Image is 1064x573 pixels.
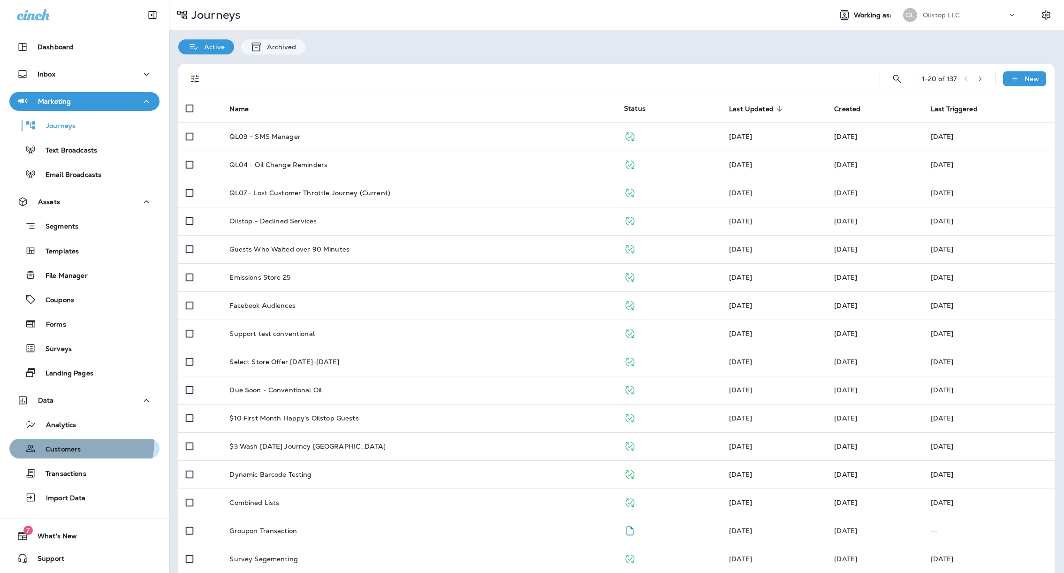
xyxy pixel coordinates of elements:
button: Surveys [9,338,160,358]
span: Jay Ferrick [729,555,752,563]
span: Published [624,131,636,140]
span: Jay Ferrick [834,273,857,282]
p: Customers [36,445,81,454]
button: Inbox [9,65,160,84]
button: Journeys [9,115,160,135]
p: Import Data [37,494,86,503]
button: Email Broadcasts [9,164,160,184]
span: J-P Scoville [729,217,752,225]
p: Journeys [37,122,76,131]
p: $3 Wash [DATE] Journey [GEOGRAPHIC_DATA] [229,443,386,450]
p: Dashboard [38,43,73,51]
span: J-P Scoville [834,217,857,225]
button: Templates [9,241,160,260]
span: Published [624,441,636,450]
p: Text Broadcasts [36,146,97,155]
button: Analytics [9,414,160,434]
p: Marketing [38,98,71,105]
p: Oilstop LLC [923,11,960,19]
p: Assets [38,198,60,206]
button: Forms [9,314,160,334]
span: Jay Ferrick [729,160,752,169]
button: Import Data [9,488,160,507]
td: [DATE] [923,235,1055,263]
span: Jay Ferrick [834,442,857,451]
span: Jay Ferrick [729,527,752,535]
span: 7 [23,526,33,535]
p: Forms [37,321,66,329]
button: Search Journeys [888,69,906,88]
span: Jay Ferrick [834,414,857,422]
td: [DATE] [923,460,1055,489]
p: Transactions [36,470,86,479]
p: Journeys [188,8,241,22]
span: Jay Ferrick [834,301,857,310]
button: Segments [9,216,160,236]
p: Data [38,397,54,404]
td: [DATE] [923,348,1055,376]
p: Landing Pages [36,369,93,378]
p: Due Soon - Conventional Oil [229,386,322,394]
span: Priscilla Valverde [729,329,752,338]
span: Published [624,385,636,393]
span: Published [624,329,636,337]
span: Jason Munk [834,160,857,169]
button: Assets [9,192,160,211]
button: 7What's New [9,527,160,545]
span: Developer Integrations [729,273,752,282]
span: Last Updated [729,105,786,113]
span: Jay Ferrick [834,132,857,141]
p: Support test conventional [229,330,315,337]
span: Last Triggered [931,105,978,113]
span: Published [624,188,636,196]
span: Published [624,160,636,168]
div: 1 - 20 of 137 [922,75,957,83]
span: Last Updated [729,105,774,113]
p: QL07 - Lost Customer Throttle Journey (Current) [229,189,390,197]
span: Jay Ferrick [834,386,857,394]
p: QL09 - SMS Manager [229,133,301,140]
p: Guests Who Waited over 90 Minutes [229,245,350,253]
span: Jay Ferrick [729,358,752,366]
td: [DATE] [923,376,1055,404]
td: [DATE] [923,545,1055,573]
span: Priscilla Valverde [834,470,857,479]
span: Last Triggered [931,105,990,113]
button: Filters [186,69,205,88]
p: Facebook Audiences [229,302,296,309]
span: Priscilla Valverde [834,329,857,338]
p: New [1025,75,1039,83]
td: [DATE] [923,320,1055,348]
p: Coupons [36,296,74,305]
span: Created [834,105,860,113]
p: $10 First Month Happy's Oilstop Guests [229,414,358,422]
span: Status [624,104,646,113]
span: Developer Integrations [729,301,752,310]
button: Transactions [9,463,160,483]
span: Name [229,105,261,113]
p: Email Broadcasts [36,171,101,180]
p: Analytics [37,421,76,430]
p: Survey Segementing [229,555,298,563]
p: Segments [36,222,78,232]
span: Published [624,469,636,478]
button: Text Broadcasts [9,140,160,160]
p: Select Store Offer [DATE]-[DATE] [229,358,339,366]
button: Dashboard [9,38,160,56]
span: Working as: [854,11,894,19]
p: Active [199,43,225,51]
span: Jay Ferrick [834,498,857,507]
span: Jay Ferrick [834,358,857,366]
td: [DATE] [923,122,1055,151]
span: Published [624,216,636,224]
span: Jay Ferrick [834,555,857,563]
td: [DATE] [923,432,1055,460]
p: Inbox [38,70,55,78]
td: [DATE] [923,489,1055,517]
p: Templates [36,247,79,256]
td: [DATE] [923,151,1055,179]
p: Dynamic Barcode Testing [229,471,312,478]
span: Support [28,555,64,566]
button: Collapse Sidebar [139,6,166,24]
p: Combined Lists [229,499,279,506]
